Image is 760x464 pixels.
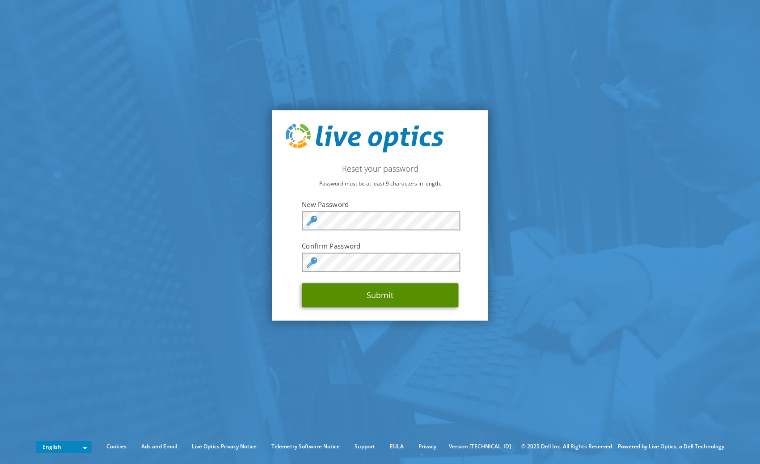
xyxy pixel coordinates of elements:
a: Privacy [412,442,443,451]
a: Ads and Email [135,442,184,451]
a: Support [348,442,382,451]
a: Live Optics Privacy Notice [185,442,263,451]
label: New Password [302,200,458,209]
li: Version [TECHNICAL_ID] [444,442,515,451]
h2: Reset your password [286,164,475,174]
img: live_optics_svg.svg [286,123,444,153]
button: Submit [302,283,458,307]
a: Cookies [100,442,133,451]
li: © 2025 Dell Inc. All Rights Reserved [517,442,616,451]
a: Telemetry Software Notice [265,442,346,451]
li: Powered by Live Optics, a Dell Technology [618,442,724,451]
p: Password must be at least 9 characters in length. [286,179,475,189]
label: Confirm Password [302,241,458,250]
a: EULA [383,442,410,451]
